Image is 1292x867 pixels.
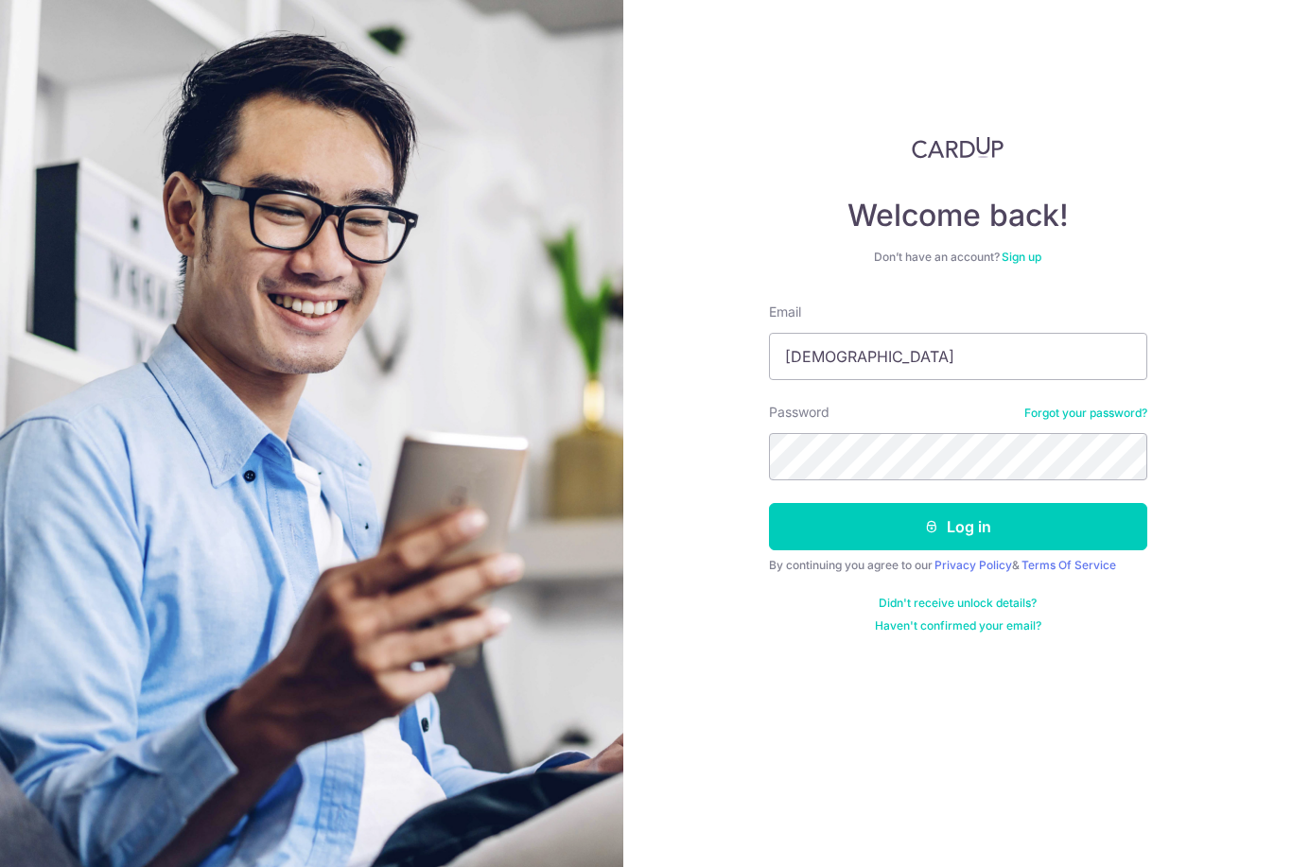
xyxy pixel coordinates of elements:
button: Log in [769,503,1147,550]
a: Didn't receive unlock details? [879,596,1037,611]
a: Privacy Policy [934,558,1012,572]
label: Email [769,303,801,321]
input: Enter your Email [769,333,1147,380]
img: CardUp Logo [912,136,1004,159]
a: Sign up [1002,250,1041,264]
a: Haven't confirmed your email? [875,618,1041,633]
h4: Welcome back! [769,197,1147,234]
div: Don’t have an account? [769,250,1147,265]
a: Terms Of Service [1021,558,1116,572]
label: Password [769,403,829,422]
a: Forgot your password? [1024,406,1147,421]
div: By continuing you agree to our & [769,558,1147,573]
